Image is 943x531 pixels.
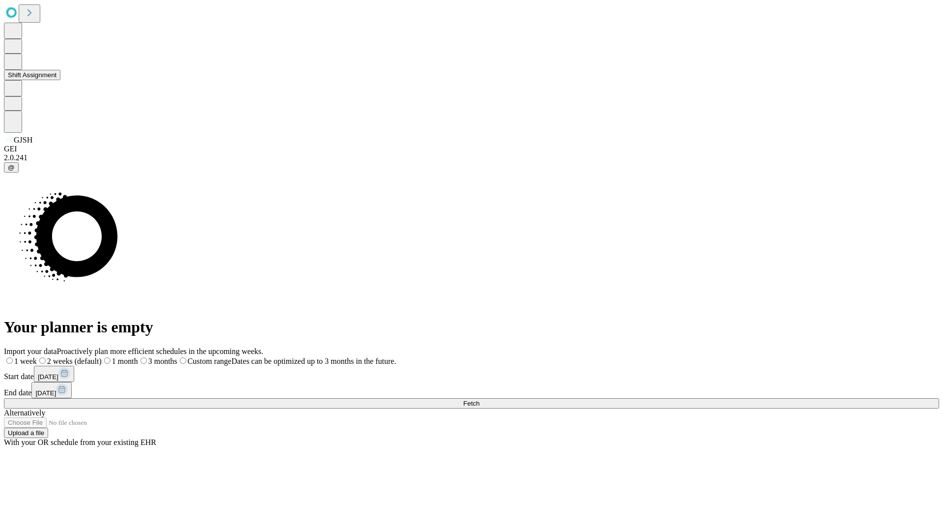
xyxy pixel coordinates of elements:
[6,357,13,364] input: 1 week
[38,373,58,381] span: [DATE]
[14,136,32,144] span: GJSH
[463,400,479,407] span: Fetch
[140,357,147,364] input: 3 months
[4,438,156,446] span: With your OR schedule from your existing EHR
[8,164,15,171] span: @
[57,347,263,355] span: Proactively plan more efficient schedules in the upcoming weeks.
[4,398,939,409] button: Fetch
[34,366,74,382] button: [DATE]
[4,70,60,80] button: Shift Assignment
[31,382,72,398] button: [DATE]
[112,357,138,365] span: 1 month
[104,357,111,364] input: 1 month
[4,366,939,382] div: Start date
[148,357,177,365] span: 3 months
[231,357,396,365] span: Dates can be optimized up to 3 months in the future.
[188,357,231,365] span: Custom range
[4,145,939,153] div: GEI
[4,318,939,336] h1: Your planner is empty
[4,409,45,417] span: Alternatively
[4,153,939,162] div: 2.0.241
[180,357,186,364] input: Custom rangeDates can be optimized up to 3 months in the future.
[4,347,57,355] span: Import your data
[4,162,19,173] button: @
[14,357,37,365] span: 1 week
[39,357,46,364] input: 2 weeks (default)
[4,428,48,438] button: Upload a file
[35,389,56,397] span: [DATE]
[47,357,102,365] span: 2 weeks (default)
[4,382,939,398] div: End date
